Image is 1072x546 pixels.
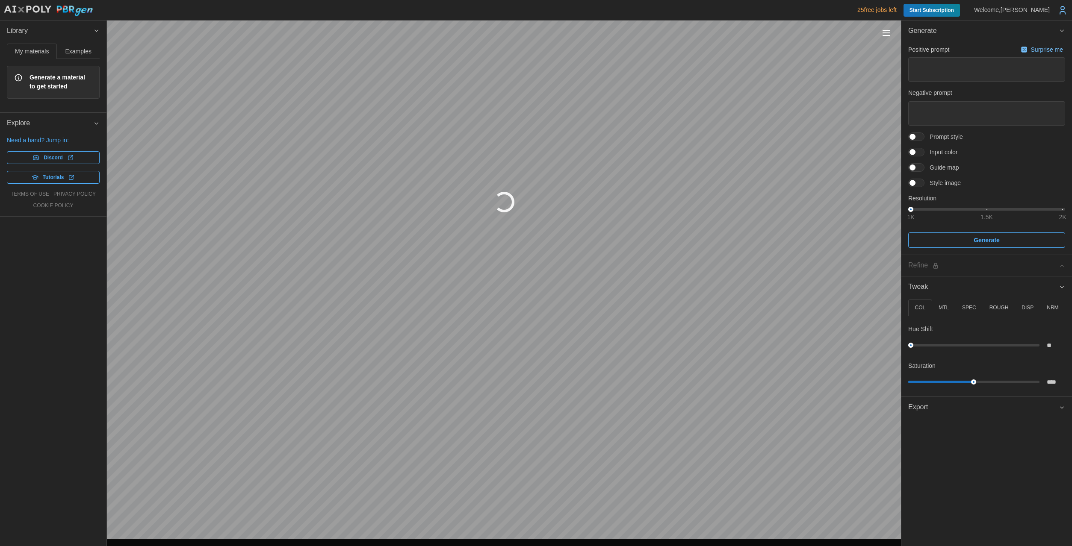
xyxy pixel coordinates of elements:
span: Input color [924,148,957,156]
button: Generate [901,21,1072,41]
p: NRM [1047,304,1058,311]
p: SPEC [962,304,976,311]
span: Generate [908,21,1059,41]
a: privacy policy [53,191,96,198]
p: Resolution [908,194,1065,203]
span: Generate [974,233,1000,247]
span: Start Subscription [910,4,954,17]
span: Style image [924,179,961,187]
span: Prompt style [924,132,963,141]
span: Tweak [908,276,1059,297]
p: Hue Shift [908,325,933,333]
button: Generate [908,232,1065,248]
a: terms of use [11,191,49,198]
span: Export [908,397,1059,418]
div: Refine [908,260,1059,271]
span: Discord [44,152,63,164]
span: Generate a material to get started [30,73,92,91]
span: Examples [65,48,92,54]
span: Tutorials [43,171,64,183]
p: Negative prompt [908,88,1065,97]
span: Library [7,21,93,41]
p: Need a hand? Jump in: [7,136,100,144]
button: Toggle viewport controls [880,27,892,39]
button: Export [901,397,1072,418]
a: Tutorials [7,171,100,184]
span: Guide map [924,163,959,172]
div: Tweak [901,297,1072,396]
p: DISP [1022,304,1034,311]
span: My materials [15,48,49,54]
p: Surprise me [1031,45,1065,54]
button: Refine [901,255,1072,276]
div: Export [901,418,1072,427]
p: ROUGH [989,304,1009,311]
button: Tweak [901,276,1072,297]
a: Start Subscription [904,4,960,17]
p: 25 free jobs left [857,6,897,14]
a: Discord [7,151,100,164]
img: AIxPoly PBRgen [3,5,93,17]
span: Explore [7,113,93,134]
p: Saturation [908,361,936,370]
div: Generate [901,41,1072,255]
p: Welcome, [PERSON_NAME] [974,6,1050,14]
p: COL [915,304,925,311]
a: cookie policy [33,202,73,209]
p: Positive prompt [908,45,949,54]
p: MTL [939,304,949,311]
button: Surprise me [1019,44,1065,56]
